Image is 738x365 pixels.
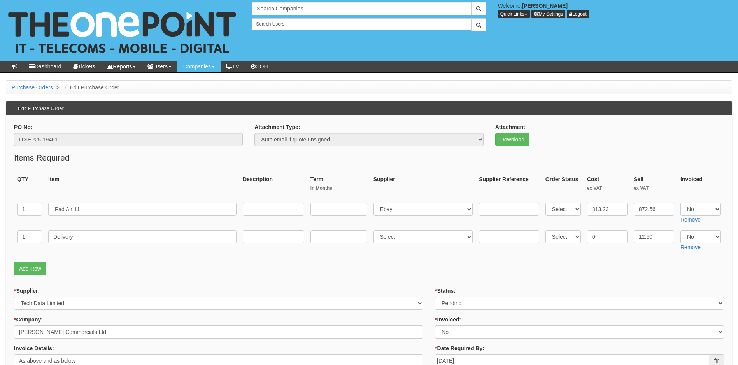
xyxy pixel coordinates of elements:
[14,287,40,295] label: Supplier:
[435,316,461,323] label: Invoiced:
[240,172,307,199] th: Description
[12,84,53,91] a: Purchase Orders
[435,344,484,352] label: Date Required By:
[177,61,221,72] a: Companies
[252,18,471,30] input: Search Users
[14,102,68,115] h3: Edit Purchase Order
[680,244,701,250] a: Remove
[587,185,628,192] small: ex VAT
[677,172,724,199] th: Invoiced
[584,172,631,199] th: Cost
[498,10,530,18] button: Quick Links
[14,152,69,164] legend: Items Required
[476,172,542,199] th: Supplier Reference
[14,172,45,199] th: QTY
[67,61,101,72] a: Tickets
[221,61,245,72] a: TV
[567,10,589,18] a: Logout
[101,61,142,72] a: Reports
[63,84,119,91] li: Edit Purchase Order
[370,172,476,199] th: Supplier
[14,344,54,352] label: Invoice Details:
[495,123,527,131] label: Attachment:
[522,3,568,9] b: [PERSON_NAME]
[14,262,46,275] a: Add Row
[631,172,677,199] th: Sell
[142,61,177,72] a: Users
[542,172,584,199] th: Order Status
[680,217,701,223] a: Remove
[45,172,240,199] th: Item
[245,61,274,72] a: OOH
[254,123,300,131] label: Attachment Type:
[634,185,674,192] small: ex VAT
[14,316,43,323] label: Company:
[54,84,61,91] span: >
[435,287,456,295] label: Status:
[14,123,32,131] label: PO No:
[23,61,67,72] a: Dashboard
[492,2,738,18] div: Welcome,
[252,2,471,15] input: Search Companies
[310,185,367,192] small: In Months
[307,172,370,199] th: Term
[495,133,529,146] a: Download
[531,10,566,18] a: My Settings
